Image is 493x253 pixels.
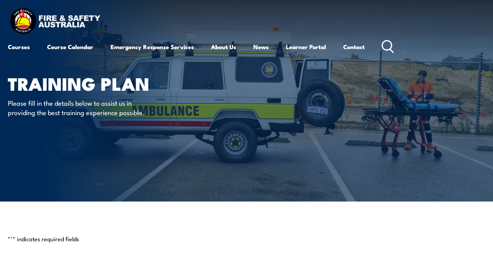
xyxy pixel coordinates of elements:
[111,37,194,56] a: Emergency Response Services
[8,75,202,91] h1: Training plan
[8,98,151,117] p: Please fill in the details below to assist us in providing the best training experience possible.
[211,37,236,56] a: About Us
[343,37,365,56] a: Contact
[47,37,93,56] a: Course Calendar
[253,37,269,56] a: News
[8,235,485,243] p: " " indicates required fields
[8,37,30,56] a: Courses
[286,37,326,56] a: Learner Portal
